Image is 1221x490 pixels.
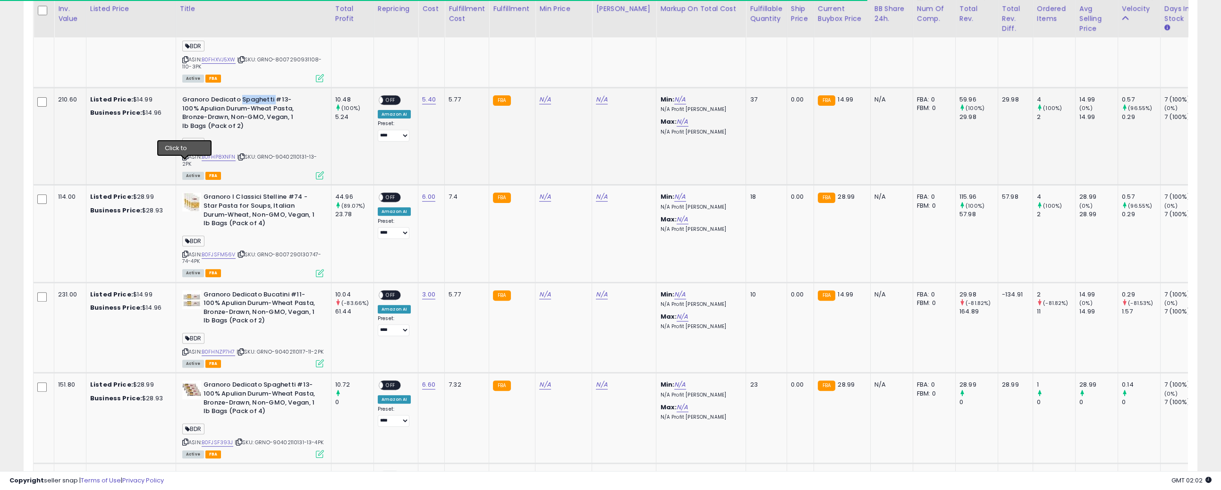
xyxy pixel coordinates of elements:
[202,56,236,64] a: B0FHXVJ5XW
[90,380,133,389] b: Listed Price:
[1079,193,1118,201] div: 28.99
[205,269,221,277] span: FBA
[917,95,948,104] div: FBA: 0
[1128,299,1153,307] small: (-81.53%)
[660,204,738,211] p: N/A Profit [PERSON_NAME]
[677,403,688,412] a: N/A
[90,192,133,201] b: Listed Price:
[917,290,948,299] div: FBA: 0
[205,75,221,83] span: FBA
[1079,398,1118,406] div: 0
[90,380,169,389] div: $28.99
[1079,95,1118,104] div: 14.99
[237,348,323,355] span: | SKU: GRNO-90402110117-11-2PK
[818,290,835,301] small: FBA
[838,380,855,389] span: 28.99
[917,389,948,398] div: FBM: 0
[205,360,221,368] span: FBA
[1002,4,1029,34] div: Total Rev. Diff.
[378,4,414,14] div: Repricing
[1043,202,1062,210] small: (100%)
[750,290,779,299] div: 10
[917,4,951,24] div: Num of Comp.
[341,104,360,112] small: (100%)
[1079,307,1118,316] div: 14.99
[58,4,82,24] div: Inv. value
[203,193,318,230] b: Granoro I Classici Stelline #74 - Star Pasta for Soups, Italian Durum-Wheat, Non-GMO, Vegan, 1 lb...
[335,290,373,299] div: 10.04
[378,395,411,404] div: Amazon AI
[81,476,121,485] a: Terms of Use
[335,210,373,219] div: 23.78
[1079,202,1093,210] small: (0%)
[90,193,169,201] div: $28.99
[58,380,79,389] div: 151.80
[493,290,510,301] small: FBA
[791,290,806,299] div: 0.00
[90,109,169,117] div: $14.96
[1079,290,1118,299] div: 14.99
[1122,193,1160,201] div: 0.57
[341,299,369,307] small: (-83.66%)
[750,193,779,201] div: 18
[596,290,607,299] a: N/A
[335,380,373,389] div: 10.72
[959,210,998,219] div: 57.98
[1171,476,1212,485] span: 2025-09-15 02:02 GMT
[1037,113,1075,121] div: 2
[959,193,998,201] div: 115.96
[182,236,204,246] span: BDR
[1128,202,1152,210] small: (96.55%)
[660,414,738,421] p: N/A Profit [PERSON_NAME]
[660,117,677,126] b: Max:
[1164,210,1203,219] div: 7 (100%)
[182,172,204,180] span: All listings currently available for purchase on Amazon
[791,4,810,24] div: Ship Price
[90,303,142,312] b: Business Price:
[335,95,373,104] div: 10.48
[917,104,948,112] div: FBM: 0
[182,450,204,458] span: All listings currently available for purchase on Amazon
[1079,4,1114,34] div: Avg Selling Price
[1037,193,1075,201] div: 4
[966,299,991,307] small: (-81.82%)
[493,4,531,14] div: Fulfillment
[182,290,201,309] img: 41ma0dGrNRL._SL40_.jpg
[335,193,373,201] div: 44.96
[1164,390,1178,397] small: (0%)
[1002,380,1026,389] div: 28.99
[422,290,435,299] a: 3.00
[1079,380,1118,389] div: 28.99
[383,291,398,299] span: OFF
[750,4,782,24] div: Fulfillable Quantity
[1002,193,1026,201] div: 57.98
[378,207,411,216] div: Amazon AI
[378,120,411,141] div: Preset:
[660,392,738,398] p: N/A Profit [PERSON_NAME]
[966,104,984,112] small: (100%)
[122,476,164,485] a: Privacy Policy
[449,95,482,104] div: 5.77
[335,113,373,121] div: 5.24
[182,251,321,265] span: | SKU: GRNO-8007290130747-74-4PK
[90,290,133,299] b: Listed Price:
[677,117,688,127] a: N/A
[383,96,398,104] span: OFF
[1037,380,1075,389] div: 1
[1122,290,1160,299] div: 0.29
[202,439,233,447] a: B0FJSF393J
[182,333,204,344] span: BDR
[449,4,485,24] div: Fulfillment Cost
[539,290,551,299] a: N/A
[203,380,318,418] b: Granoro Dedicato Spaghetti #13-100% Apulian Durum-Wheat Pasta, Bronze-Drawn, Non-GMO, Vegan, 1 lb...
[677,215,688,224] a: N/A
[1002,290,1026,299] div: -134.91
[422,4,441,14] div: Cost
[9,476,164,485] div: seller snap | |
[90,4,172,14] div: Listed Price
[838,290,853,299] span: 14.99
[677,312,688,321] a: N/A
[1037,4,1071,24] div: Ordered Items
[1164,307,1203,316] div: 7 (100%)
[1043,104,1062,112] small: (100%)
